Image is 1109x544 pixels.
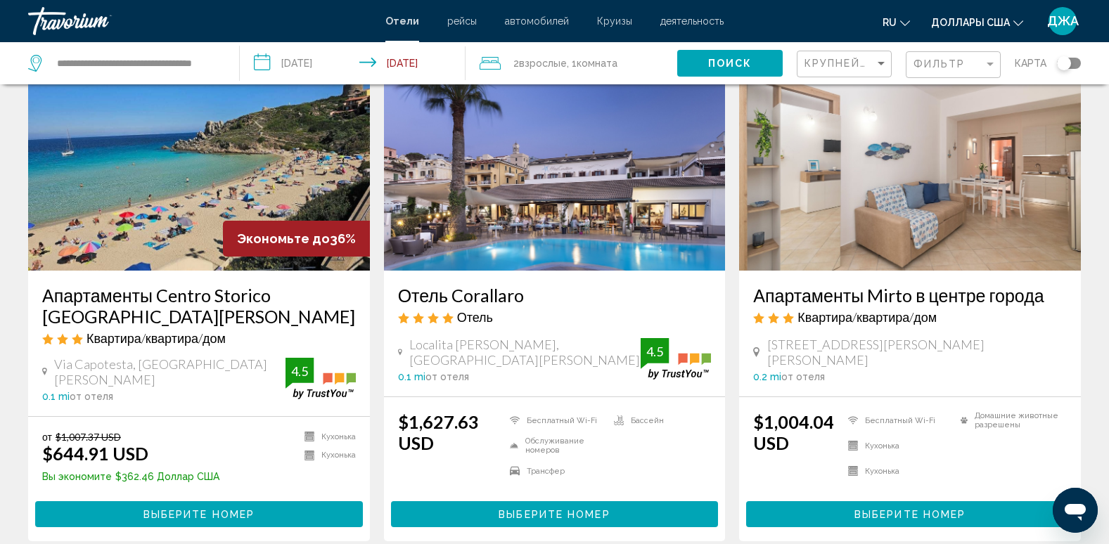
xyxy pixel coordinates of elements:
[631,416,664,425] font: Бассейн
[457,309,493,325] span: Отель
[660,15,724,27] a: деятельность
[35,505,363,520] a: Выберите номер
[86,330,226,346] span: Квартира/квартира/дом
[42,471,112,482] span: Вы экономите
[1046,57,1081,70] button: Переключить карту
[321,432,356,441] font: Кухонька
[739,46,1081,271] img: Изображение отеля
[143,509,255,520] span: Выберите номер
[42,330,356,346] div: Апартаменты 3 звезды
[677,50,783,76] button: Поиск
[42,443,148,464] ins: $644.91 USD
[753,411,834,453] ins: $1,004.04 USD
[398,309,712,325] div: Отель 4 звезды
[56,431,121,443] del: $1,007.37 USD
[35,501,363,527] button: Выберите номер
[797,309,937,325] span: Квартира/квартира/дом
[70,391,113,402] span: от отеля
[865,467,899,476] font: Кухонька
[466,42,677,84] button: Путешественники: 2 взрослых, 0 детей
[28,46,370,271] img: Изображение отеля
[708,58,752,70] span: Поиск
[447,15,477,27] a: рейсы
[398,371,425,382] span: 0.1 mi
[391,501,719,527] button: Выберите номер
[906,51,1001,79] button: Фильтр
[42,391,70,402] span: 0.1 mi
[753,371,781,382] span: 0.2 mi
[641,343,669,360] div: 4.5
[398,411,479,453] ins: $1,627.63 USD
[321,451,356,460] font: Кухонька
[1047,14,1079,28] span: ДЖА
[505,15,569,27] a: автомобилей
[527,467,565,476] font: Трансфер
[385,15,419,27] a: Отели
[567,58,577,69] font: , 1
[975,411,1067,429] font: Домашние животные разрешены
[883,12,910,32] button: Изменение языка
[1044,6,1081,36] button: Пользовательское меню
[804,58,887,70] mat-select: Сортировать по
[914,58,966,70] span: Фильтр
[237,231,330,246] span: Экономьте до
[409,337,641,368] span: Localita [PERSON_NAME], [GEOGRAPHIC_DATA][PERSON_NAME]
[425,371,469,382] span: от отеля
[746,501,1074,527] button: Выберите номер
[641,338,711,380] img: trustyou-badge.svg
[931,12,1023,32] button: Изменить валюту
[54,356,285,387] span: Via Capotesta, [GEOGRAPHIC_DATA][PERSON_NAME]
[854,509,966,520] span: Выберите номер
[42,285,356,327] a: Апартаменты Centro Storico [GEOGRAPHIC_DATA][PERSON_NAME]
[286,358,356,399] img: trustyou-badge.svg
[286,363,314,380] div: 4.5
[223,221,370,257] div: 36%
[525,436,607,455] font: Обслуживание номеров
[767,337,1067,368] span: [STREET_ADDRESS][PERSON_NAME][PERSON_NAME]
[519,58,567,69] span: Взрослые
[398,285,712,306] a: Отель Corallaro
[513,58,519,69] font: 2
[804,58,973,69] span: Крупнейшие сбережения
[865,416,935,425] font: Бесплатный Wi-Fi
[499,509,610,520] span: Выберите номер
[753,285,1067,306] a: Апартаменты Mirto в центре города
[240,42,466,84] button: Дата заезда: Sep 17, 2025 Дата выезда: Sep 24, 2025
[1053,488,1098,533] iframe: Кнопка запуска окна обмена сообщениями
[753,309,1067,325] div: Апартаменты 3 звезды
[1015,53,1046,73] span: карта
[746,505,1074,520] a: Выберите номер
[115,471,219,482] font: $362.46 Доллар США
[42,431,52,443] span: от
[391,505,719,520] a: Выберите номер
[577,58,617,69] span: Комната
[28,7,371,35] a: Травориум
[527,416,597,425] font: Бесплатный Wi-Fi
[781,371,825,382] span: от отеля
[597,15,632,27] a: Круизы
[384,46,726,271] img: Изображение отеля
[865,441,899,451] font: Кухонька
[931,17,1010,28] span: Доллары США
[883,17,897,28] span: ru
